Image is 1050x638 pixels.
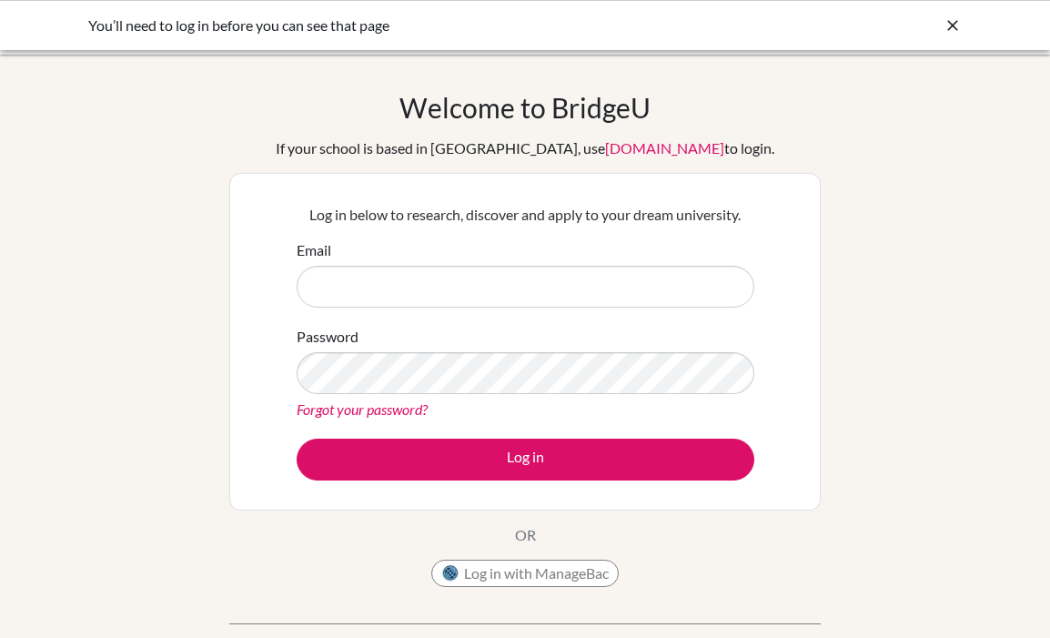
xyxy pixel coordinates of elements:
[605,139,724,157] a: [DOMAIN_NAME]
[515,524,536,546] p: OR
[431,560,619,587] button: Log in with ManageBac
[297,204,754,226] p: Log in below to research, discover and apply to your dream university.
[297,439,754,481] button: Log in
[297,400,428,418] a: Forgot your password?
[276,137,774,159] div: If your school is based in [GEOGRAPHIC_DATA], use to login.
[399,91,651,124] h1: Welcome to BridgeU
[297,239,331,261] label: Email
[88,15,689,36] div: You’ll need to log in before you can see that page
[297,326,358,348] label: Password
